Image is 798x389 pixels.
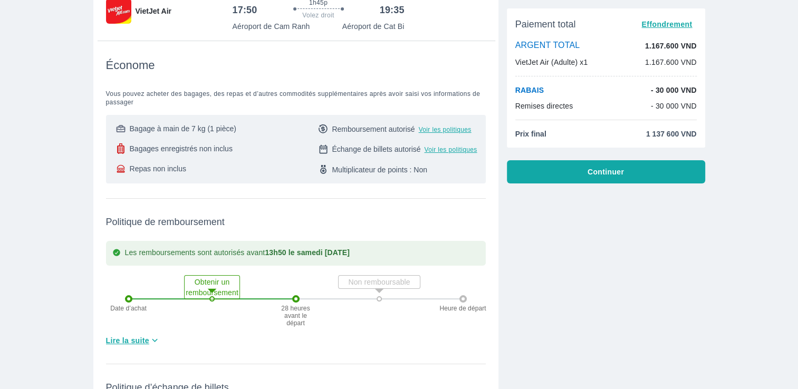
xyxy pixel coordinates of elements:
font: 30 000 VND [656,102,697,110]
p: Aéroport de Cam Ranh [233,21,310,32]
p: - [651,85,697,95]
span: 1 137 600 VND [646,129,697,139]
span: Multiplicateur de points : Non [332,164,427,175]
span: Repas non inclus [130,163,186,174]
span: Économe [106,58,155,73]
span: Effondrement [641,20,692,28]
span: Volez droit [302,11,334,20]
font: Les remboursements sont autorisés avant [125,248,350,257]
span: Politique de remboursement [106,216,486,228]
h6: 17:50 [233,4,257,16]
button: Voir les politiques [419,125,472,134]
p: Aéroport de Cat Bi [342,21,405,32]
h6: 19:35 [380,4,405,16]
button: Lire la suite [102,332,165,349]
p: Remises directes [515,101,573,111]
p: - [651,101,697,111]
span: Paiement total [515,18,576,31]
span: Échange de billets autorisé [332,144,420,154]
font: 30 000 VND [656,86,697,94]
button: Effondrement [637,17,696,32]
span: Continuer [588,167,624,177]
span: Remboursement autorisé [332,124,415,134]
button: Continuer [507,160,705,183]
p: Obtenir un remboursement [186,277,238,298]
p: ARGENT TOTAL [515,40,580,52]
span: Vous pouvez acheter des bagages, des repas et d’autres commodités supplémentaires après avoir sai... [106,90,486,106]
p: 1.167.600 VND [645,41,697,51]
span: Bagages enregistrés non inclus [130,143,233,154]
font: VietJet Air [136,7,171,15]
p: VietJet Air (Adulte) x1 [515,57,588,67]
p: Date d’achat [105,305,152,312]
p: Non remboursable [340,277,419,287]
span: Lire la suite [106,335,149,346]
button: Voir les politiques [424,145,477,154]
span: Bagage à main de 7 kg (1 pièce) [130,123,236,134]
strong: 13h50 le samedi [DATE] [265,248,350,257]
p: 28 heures avant le départ [275,305,317,327]
span: Prix final [515,129,546,139]
p: Heure de départ [439,305,487,312]
p: RABAIS [515,85,544,95]
p: 1.167.600 VND [645,57,697,67]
